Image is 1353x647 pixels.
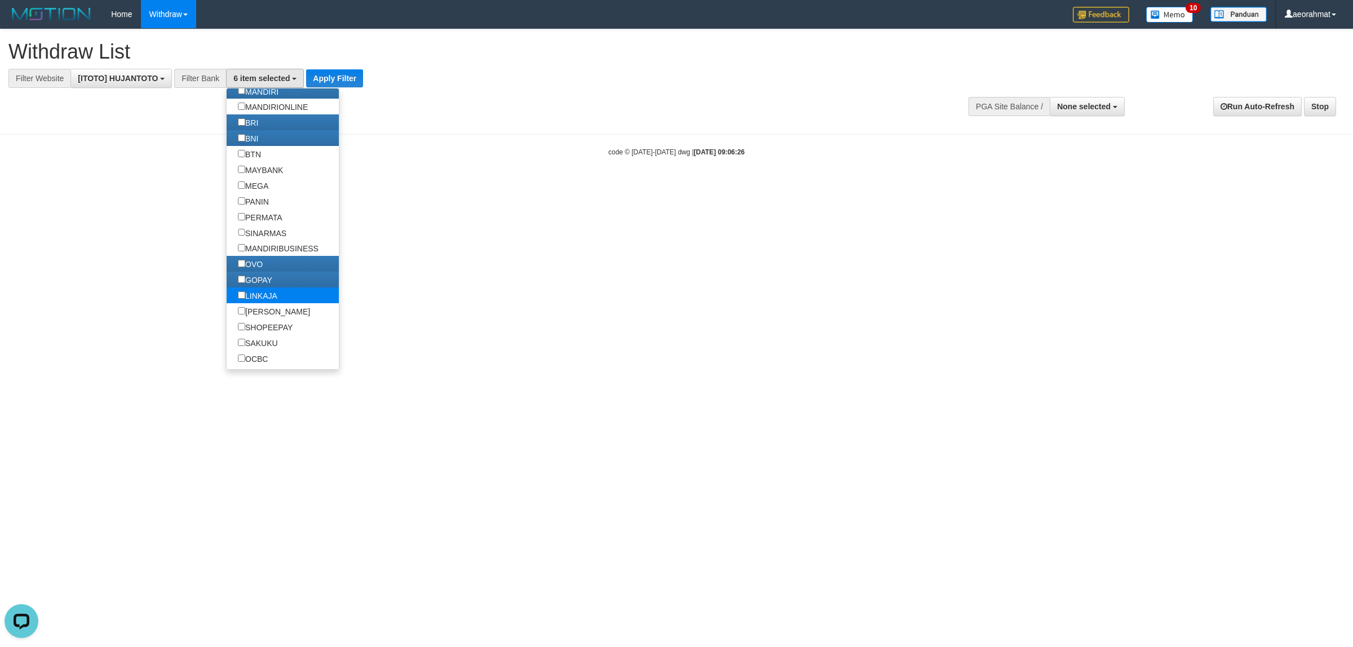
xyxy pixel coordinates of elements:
[227,146,272,162] label: BTN
[227,99,319,114] label: MANDIRIONLINE
[227,335,289,351] label: SAKUKU
[8,6,94,23] img: MOTION_logo.png
[238,213,245,220] input: PERMATA
[1073,7,1129,23] img: Feedback.jpg
[238,166,245,173] input: MAYBANK
[238,134,245,141] input: BNI
[227,240,330,256] label: MANDIRIBUSINESS
[238,103,245,110] input: MANDIRIONLINE
[1213,97,1302,116] a: Run Auto-Refresh
[238,276,245,283] input: GOPAY
[238,291,245,299] input: LINKAJA
[70,69,172,88] button: [ITOTO] HUJANTOTO
[238,354,245,362] input: OCBC
[238,244,245,251] input: MANDIRIBUSINESS
[227,83,290,99] label: MANDIRI
[238,87,245,95] input: MANDIRI
[1186,3,1201,13] span: 10
[238,118,245,126] input: BRI
[227,351,279,366] label: OCBC
[969,97,1050,116] div: PGA Site Balance /
[1210,7,1267,22] img: panduan.png
[227,193,280,209] label: PANIN
[227,366,285,382] label: JENIUS
[238,150,245,157] input: BTN
[238,307,245,314] input: [PERSON_NAME]
[1050,97,1125,116] button: None selected
[238,197,245,205] input: PANIN
[1304,97,1336,116] a: Stop
[1057,102,1111,111] span: None selected
[227,130,269,146] label: BNI
[238,181,245,189] input: MEGA
[227,162,294,178] label: MAYBANK
[227,272,284,287] label: GOPAY
[174,69,226,88] div: Filter Bank
[608,148,745,156] small: code © [DATE]-[DATE] dwg |
[233,74,290,83] span: 6 item selected
[306,69,363,87] button: Apply Filter
[227,319,304,335] label: SHOPEEPAY
[238,260,245,267] input: OVO
[227,256,274,272] label: OVO
[238,323,245,330] input: SHOPEEPAY
[227,114,269,130] label: BRI
[8,69,70,88] div: Filter Website
[227,178,280,193] label: MEGA
[227,209,294,225] label: PERMATA
[238,229,245,236] input: SINARMAS
[78,74,158,83] span: [ITOTO] HUJANTOTO
[1146,7,1193,23] img: Button%20Memo.svg
[227,225,298,241] label: SINARMAS
[227,287,289,303] label: LINKAJA
[5,5,38,38] button: Open LiveChat chat widget
[238,339,245,346] input: SAKUKU
[227,303,321,319] label: [PERSON_NAME]
[8,41,891,63] h1: Withdraw List
[226,69,304,88] button: 6 item selected
[694,148,745,156] strong: [DATE] 09:06:26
